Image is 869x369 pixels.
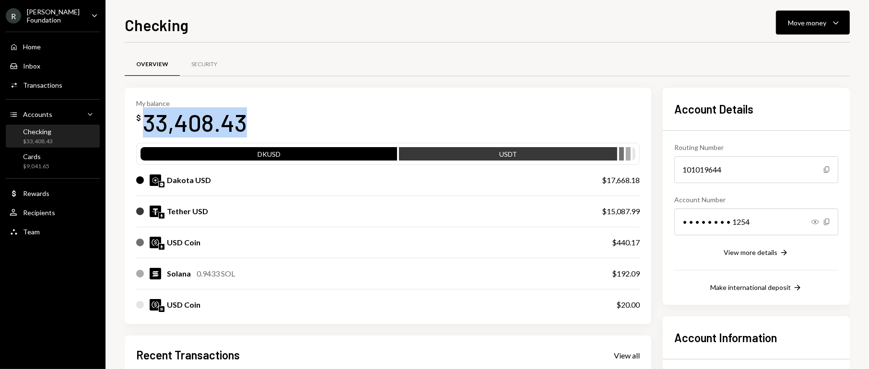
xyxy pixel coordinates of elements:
[602,206,640,217] div: $15,087.99
[150,299,161,311] img: USDC
[143,107,247,138] div: 33,408.43
[23,127,53,136] div: Checking
[674,101,838,117] h2: Account Details
[674,330,838,346] h2: Account Information
[724,248,789,258] button: View more details
[136,113,141,123] div: $
[724,248,777,256] div: View more details
[150,268,161,279] img: SOL
[23,110,52,118] div: Accounts
[674,208,838,235] div: • • • • • • • • 1254
[23,228,40,236] div: Team
[150,237,161,248] img: USDC
[167,174,211,186] div: Dakota USD
[6,125,100,148] a: Checking$33,408.43
[6,150,100,173] a: Cards$9,041.65
[159,213,164,219] img: ethereum-mainnet
[136,347,240,363] h2: Recent Transactions
[159,244,164,250] img: ethereum-mainnet
[602,174,640,186] div: $17,668.18
[788,18,826,28] div: Move money
[614,351,640,360] div: View all
[6,76,100,93] a: Transactions
[23,152,49,161] div: Cards
[23,81,62,89] div: Transactions
[197,268,235,279] div: 0.9433 SOL
[614,350,640,360] a: View all
[23,208,55,217] div: Recipients
[6,184,100,202] a: Rewards
[150,174,161,186] img: DKUSD
[6,105,100,123] a: Accounts
[159,306,164,312] img: solana-mainnet
[141,149,397,162] div: DKUSD
[6,38,100,55] a: Home
[136,99,247,107] div: My balance
[399,149,617,162] div: USDT
[23,189,49,197] div: Rewards
[136,60,168,69] div: Overview
[159,182,164,187] img: base-mainnet
[6,57,100,74] a: Inbox
[180,52,229,77] a: Security
[674,156,838,183] div: 101019644
[612,268,640,279] div: $192.09
[616,299,640,311] div: $20.00
[23,162,49,171] div: $9,041.65
[27,8,83,24] div: [PERSON_NAME] Foundation
[674,142,838,152] div: Routing Number
[167,268,191,279] div: Solana
[776,11,850,35] button: Move money
[191,60,217,69] div: Security
[167,206,208,217] div: Tether USD
[674,195,838,205] div: Account Number
[710,283,791,291] div: Make international deposit
[612,237,640,248] div: $440.17
[23,138,53,146] div: $33,408.43
[6,223,100,240] a: Team
[6,204,100,221] a: Recipients
[710,283,802,293] button: Make international deposit
[6,8,21,23] div: R
[23,62,40,70] div: Inbox
[150,206,161,217] img: USDT
[167,237,200,248] div: USD Coin
[125,52,180,77] a: Overview
[23,43,41,51] div: Home
[167,299,200,311] div: USD Coin
[125,15,188,35] h1: Checking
